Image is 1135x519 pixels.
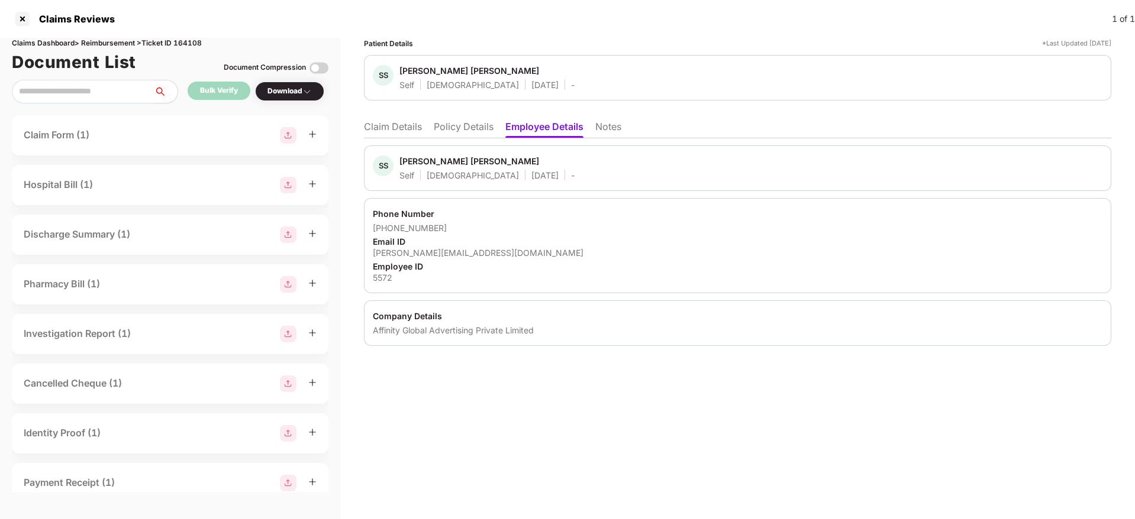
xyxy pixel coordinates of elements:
[309,59,328,77] img: svg+xml;base64,PHN2ZyBpZD0iVG9nZ2xlLTMyeDMyIiB4bWxucz0iaHR0cDovL3d3dy53My5vcmcvMjAwMC9zdmciIHdpZH...
[32,13,115,25] div: Claims Reviews
[373,222,1102,233] div: [PHONE_NUMBER]
[364,38,413,49] div: Patient Details
[373,310,1102,322] div: Company Details
[505,121,583,138] li: Employee Details
[280,375,296,392] img: svg+xml;base64,PHN2ZyBpZD0iR3JvdXBfMjg4MTMiIGRhdGEtbmFtZT0iR3JvdXAgMjg4MTMiIHhtbG5zPSJodHRwOi8vd3...
[280,326,296,342] img: svg+xml;base64,PHN2ZyBpZD0iR3JvdXBfMjg4MTMiIGRhdGEtbmFtZT0iR3JvdXAgMjg4MTMiIHhtbG5zPSJodHRwOi8vd3...
[571,170,575,181] div: -
[280,177,296,193] img: svg+xml;base64,PHN2ZyBpZD0iR3JvdXBfMjg4MTMiIGRhdGEtbmFtZT0iR3JvdXAgMjg4MTMiIHhtbG5zPSJodHRwOi8vd3...
[308,130,317,138] span: plus
[1042,38,1111,49] div: *Last Updated [DATE]
[373,325,1102,336] div: Affinity Global Advertising Private Limited
[1112,12,1135,25] div: 1 of 1
[373,65,394,86] div: SS
[302,87,312,96] img: svg+xml;base64,PHN2ZyBpZD0iRHJvcGRvd24tMzJ4MzIiIHhtbG5zPSJodHRwOi8vd3d3LnczLm9yZy8yMDAwL3N2ZyIgd2...
[308,229,317,238] span: plus
[399,170,414,181] div: Self
[399,79,414,90] div: Self
[434,121,494,138] li: Policy Details
[153,80,178,103] button: search
[308,428,317,436] span: plus
[308,378,317,387] span: plus
[399,65,539,76] div: [PERSON_NAME] [PERSON_NAME]
[24,326,131,341] div: Investigation Report (1)
[153,87,178,96] span: search
[427,170,519,181] div: [DEMOGRAPHIC_DATA]
[280,276,296,293] img: svg+xml;base64,PHN2ZyBpZD0iR3JvdXBfMjg4MTMiIGRhdGEtbmFtZT0iR3JvdXAgMjg4MTMiIHhtbG5zPSJodHRwOi8vd3...
[224,62,306,73] div: Document Compression
[373,155,394,176] div: SS
[308,279,317,287] span: plus
[24,475,115,490] div: Payment Receipt (1)
[280,127,296,144] img: svg+xml;base64,PHN2ZyBpZD0iR3JvdXBfMjg4MTMiIGRhdGEtbmFtZT0iR3JvdXAgMjg4MTMiIHhtbG5zPSJodHRwOi8vd3...
[12,49,136,75] h1: Document List
[280,226,296,243] img: svg+xml;base64,PHN2ZyBpZD0iR3JvdXBfMjg4MTMiIGRhdGEtbmFtZT0iR3JvdXAgMjg4MTMiIHhtbG5zPSJodHRwOi8vd3...
[24,277,100,291] div: Pharmacy Bill (1)
[531,170,559,181] div: [DATE]
[399,155,539,167] div: [PERSON_NAME] [PERSON_NAME]
[571,79,575,90] div: -
[531,79,559,90] div: [DATE]
[308,180,317,188] span: plus
[308,329,317,337] span: plus
[24,177,93,192] div: Hospital Bill (1)
[364,121,422,138] li: Claim Details
[24,128,89,142] div: Claim Form (1)
[373,247,1102,258] div: [PERSON_NAME][EMAIL_ADDRESS][DOMAIN_NAME]
[24,376,122,391] div: Cancelled Cheque (1)
[308,478,317,486] span: plus
[373,208,1102,219] div: Phone Number
[24,426,101,440] div: Identity Proof (1)
[427,79,519,90] div: [DEMOGRAPHIC_DATA]
[373,236,1102,247] div: Email ID
[595,121,621,138] li: Notes
[12,38,328,49] div: Claims Dashboard > Reimbursement > Ticket ID 164108
[24,227,130,242] div: Discharge Summary (1)
[373,272,1102,283] div: 5572
[373,261,1102,272] div: Employee ID
[280,425,296,442] img: svg+xml;base64,PHN2ZyBpZD0iR3JvdXBfMjg4MTMiIGRhdGEtbmFtZT0iR3JvdXAgMjg4MTMiIHhtbG5zPSJodHRwOi8vd3...
[280,475,296,491] img: svg+xml;base64,PHN2ZyBpZD0iR3JvdXBfMjg4MTMiIGRhdGEtbmFtZT0iR3JvdXAgMjg4MTMiIHhtbG5zPSJodHRwOi8vd3...
[267,86,312,97] div: Download
[200,85,238,96] div: Bulk Verify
